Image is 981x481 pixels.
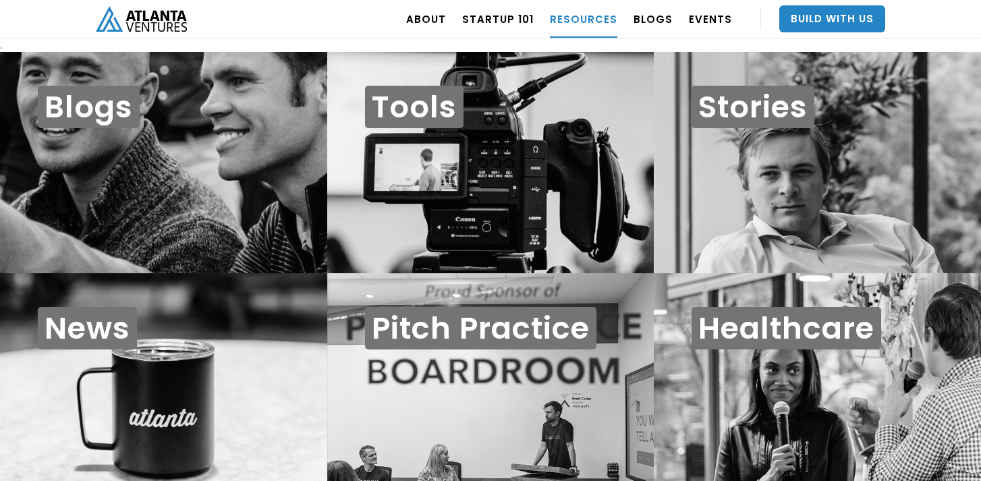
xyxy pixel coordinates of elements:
[692,86,814,128] h1: Stories
[779,5,885,32] a: Build With Us
[654,52,981,273] a: Stories
[327,52,654,273] a: Tools
[692,307,881,349] h1: Healthcare
[38,307,137,349] h1: News
[38,86,140,128] h1: Blogs
[365,86,464,128] h1: Tools
[365,307,596,349] h1: Pitch Practice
